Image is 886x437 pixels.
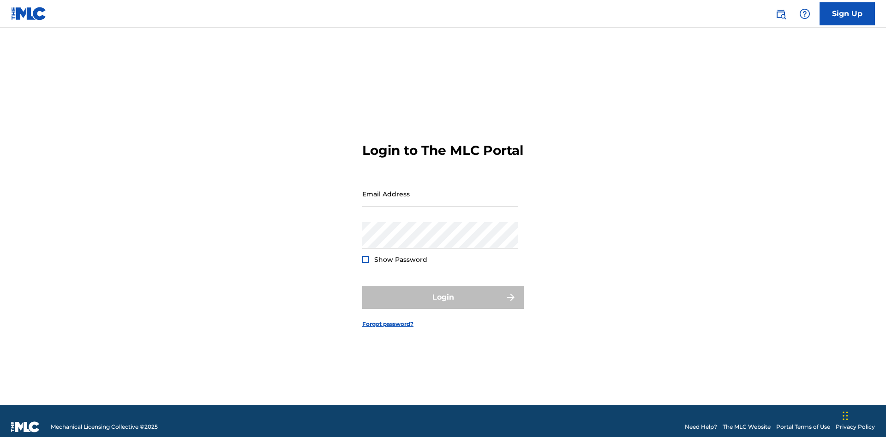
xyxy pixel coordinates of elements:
[836,423,875,431] a: Privacy Policy
[685,423,717,431] a: Need Help?
[796,5,814,23] div: Help
[51,423,158,431] span: Mechanical Licensing Collective © 2025
[775,8,786,19] img: search
[374,255,427,264] span: Show Password
[776,423,830,431] a: Portal Terms of Use
[11,7,47,20] img: MLC Logo
[723,423,771,431] a: The MLC Website
[362,142,523,159] h3: Login to The MLC Portal
[843,402,848,430] div: Drag
[772,5,790,23] a: Public Search
[11,421,40,432] img: logo
[840,393,886,437] iframe: Chat Widget
[362,320,413,328] a: Forgot password?
[820,2,875,25] a: Sign Up
[799,8,810,19] img: help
